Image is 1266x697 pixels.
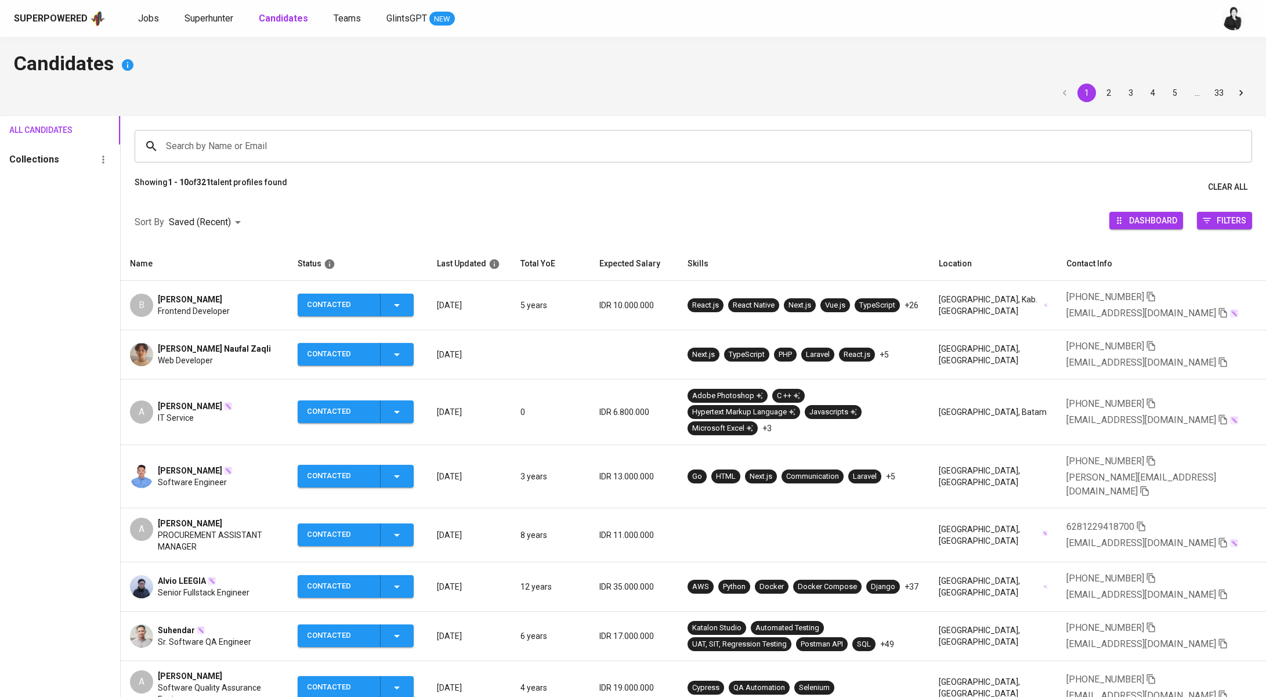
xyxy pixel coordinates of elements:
div: Saved (Recent) [169,212,245,233]
div: Contacted [307,294,371,316]
img: e88482797a3881708f69d86091ac42d9.jpg [130,575,153,598]
h4: Candidates [14,51,1252,79]
b: 321 [197,178,211,187]
button: Contacted [298,575,414,598]
span: IT Service [158,412,194,424]
img: 9251276084f6c706344a1b5286a6c1ae.jpg [130,465,153,488]
img: magic_wand.svg [1229,416,1239,425]
button: Filters [1197,212,1252,229]
button: Contacted [298,400,414,423]
p: 5 years [520,299,581,311]
p: +49 [880,638,894,650]
span: [PHONE_NUMBER] [1066,622,1144,633]
span: Teams [334,13,361,24]
div: A [130,518,153,541]
span: PROCUREMENT ASSISTANT MANAGER [158,529,278,552]
th: Status [288,247,428,281]
div: Cypress [692,682,719,694]
h6: Collections [9,151,59,168]
p: [DATE] [437,406,502,418]
span: Superhunter [185,13,233,24]
span: 6281229418700 [1066,521,1134,532]
span: Sr. Software QA Engineer [158,636,251,648]
p: 12 years [520,581,581,593]
th: Location [929,247,1057,281]
th: Skills [678,247,929,281]
p: Sort By [135,215,164,229]
button: Contacted [298,343,414,366]
img: medwi@glints.com [1222,7,1245,30]
p: [DATE] [437,299,502,311]
button: Contacted [298,294,414,316]
div: Contacted [307,523,371,546]
span: [PERSON_NAME] [158,670,222,682]
span: [PHONE_NUMBER] [1066,456,1144,467]
th: Contact Info [1057,247,1266,281]
p: +3 [762,422,772,434]
img: magic_wand.svg [1229,539,1239,548]
div: Docker Compose [798,582,857,593]
p: IDR 10.000.000 [599,299,669,311]
div: Postman API [801,639,843,650]
div: Selenium [799,682,830,694]
div: AWS [692,582,709,593]
div: TypeScript [729,349,765,360]
div: [GEOGRAPHIC_DATA], [GEOGRAPHIC_DATA] [939,575,1048,598]
p: +5 [880,349,889,360]
b: 1 - 10 [168,178,189,187]
div: A [130,400,153,424]
span: Clear All [1208,180,1247,194]
span: [PERSON_NAME][EMAIL_ADDRESS][DOMAIN_NAME] [1066,472,1216,497]
span: [PERSON_NAME] Naufal Zaqli [158,343,271,355]
nav: pagination navigation [1054,84,1252,102]
span: [EMAIL_ADDRESS][DOMAIN_NAME] [1066,357,1216,368]
p: 6 years [520,630,581,642]
button: Go to page 2 [1099,84,1118,102]
span: [PHONE_NUMBER] [1066,291,1144,302]
div: Contacted [307,400,371,423]
span: Web Developer [158,355,213,366]
span: [EMAIL_ADDRESS][DOMAIN_NAME] [1066,308,1216,319]
a: Superhunter [185,12,236,26]
button: Contacted [298,523,414,546]
p: +26 [905,299,918,311]
span: Jobs [138,13,159,24]
div: Hypertext Markup Language [692,407,795,418]
div: React.js [844,349,870,360]
div: Contacted [307,343,371,366]
div: UAT, SIT, Regression Testing [692,639,787,650]
div: Contacted [307,575,371,598]
p: [DATE] [437,529,502,541]
th: Total YoE [511,247,590,281]
p: +37 [905,581,918,593]
div: Docker [759,582,784,593]
p: IDR 35.000.000 [599,581,669,593]
span: [EMAIL_ADDRESS][DOMAIN_NAME] [1066,589,1216,600]
div: Vue.js [825,300,845,311]
a: GlintsGPT NEW [386,12,455,26]
div: Next.js [692,349,715,360]
img: magic_wand.svg [207,576,216,586]
button: Clear All [1203,176,1252,198]
div: TypeScript [859,300,895,311]
div: C ++ [777,391,800,402]
span: [PHONE_NUMBER] [1066,674,1144,685]
div: Automated Testing [755,623,819,634]
a: Teams [334,12,363,26]
button: Go to next page [1232,84,1250,102]
span: [PERSON_NAME] [158,400,222,412]
img: magic_wand.svg [1042,530,1048,536]
span: Suhendar [158,624,195,636]
th: Name [121,247,288,281]
div: React Native [733,300,775,311]
button: Go to page 3 [1122,84,1140,102]
img: b943c201f6a23be230988f62a66971d1.jpg [130,343,153,366]
div: Javascripts [809,407,857,418]
div: Microsoft Excel [692,423,753,434]
img: magic_wand.svg [196,626,205,635]
p: Saved (Recent) [169,215,231,229]
span: [PHONE_NUMBER] [1066,573,1144,584]
div: Katalon Studio [692,623,741,634]
button: page 1 [1077,84,1096,102]
p: IDR 11.000.000 [599,529,669,541]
